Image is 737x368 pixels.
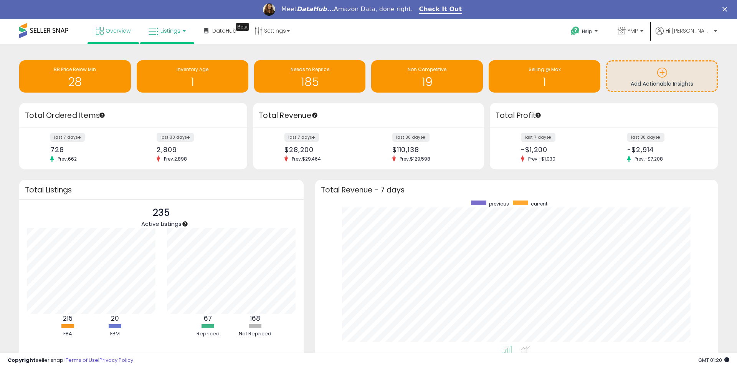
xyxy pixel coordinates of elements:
span: Prev: -$1,030 [524,156,559,162]
div: -$1,200 [521,146,598,154]
h3: Total Revenue [259,110,478,121]
b: 67 [204,314,212,323]
label: last 7 days [521,133,555,142]
a: Hi [PERSON_NAME] [656,27,717,44]
div: 2,809 [157,146,234,154]
h3: Total Revenue - 7 days [321,187,712,193]
a: Selling @ Max 1 [489,60,600,93]
span: Prev: $29,464 [288,156,325,162]
span: Prev: 2,898 [160,156,191,162]
a: DataHub [198,19,242,42]
span: Prev: -$7,208 [631,156,667,162]
h3: Total Listings [25,187,298,193]
p: 235 [141,206,182,220]
div: $28,200 [284,146,363,154]
a: Needs to Reprice 185 [254,60,366,93]
label: last 30 days [392,133,430,142]
b: 215 [63,314,73,323]
label: last 30 days [627,133,664,142]
a: Settings [249,19,296,42]
div: Not Repriced [232,330,278,338]
span: DataHub [212,27,236,35]
a: Check It Out [419,5,462,14]
span: Selling @ Max [529,66,561,73]
span: 2025-10-9 01:20 GMT [698,356,729,364]
h1: 1 [140,76,245,88]
div: Tooltip anchor [182,220,188,227]
i: DataHub... [297,5,334,13]
a: Non Competitive 19 [371,60,483,93]
div: $110,138 [392,146,471,154]
span: YMP [628,27,638,35]
div: Tooltip anchor [236,23,249,31]
span: Inventory Age [177,66,208,73]
img: Profile image for Georgie [263,3,275,16]
div: 728 [50,146,127,154]
strong: Copyright [8,356,36,364]
h1: 1 [492,76,597,88]
span: Add Actionable Insights [631,80,693,88]
span: Needs to Reprice [291,66,329,73]
span: BB Price Below Min [54,66,96,73]
div: Meet Amazon Data, done right. [281,5,413,13]
span: Overview [106,27,131,35]
div: Tooltip anchor [99,112,106,119]
span: current [531,201,547,207]
span: Active Listings [141,220,182,228]
a: Help [565,20,605,44]
span: previous [489,201,509,207]
div: -$2,914 [627,146,704,154]
div: Repriced [185,330,231,338]
div: Tooltip anchor [311,112,318,119]
span: Non Competitive [408,66,446,73]
h3: Total Ordered Items [25,110,241,121]
span: Prev: 662 [54,156,81,162]
i: Get Help [570,26,580,36]
div: seller snap | | [8,357,133,364]
div: FBM [92,330,138,338]
a: Overview [90,19,136,42]
a: YMP [612,19,649,44]
a: BB Price Below Min 28 [19,60,131,93]
h1: 28 [23,76,127,88]
a: Listings [143,19,192,42]
h1: 185 [258,76,362,88]
div: Close [722,7,730,12]
span: Listings [160,27,180,35]
label: last 7 days [50,133,85,142]
h1: 19 [375,76,479,88]
div: FBA [45,330,91,338]
span: Prev: $129,598 [396,156,434,162]
span: Hi [PERSON_NAME] [666,27,712,35]
span: Help [582,28,592,35]
b: 20 [111,314,119,323]
label: last 7 days [284,133,319,142]
div: Tooltip anchor [535,112,542,119]
h3: Total Profit [496,110,712,121]
a: Privacy Policy [99,356,133,364]
a: Add Actionable Insights [607,61,717,91]
label: last 30 days [157,133,194,142]
a: Inventory Age 1 [137,60,248,93]
a: Terms of Use [66,356,98,364]
b: 168 [250,314,260,323]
